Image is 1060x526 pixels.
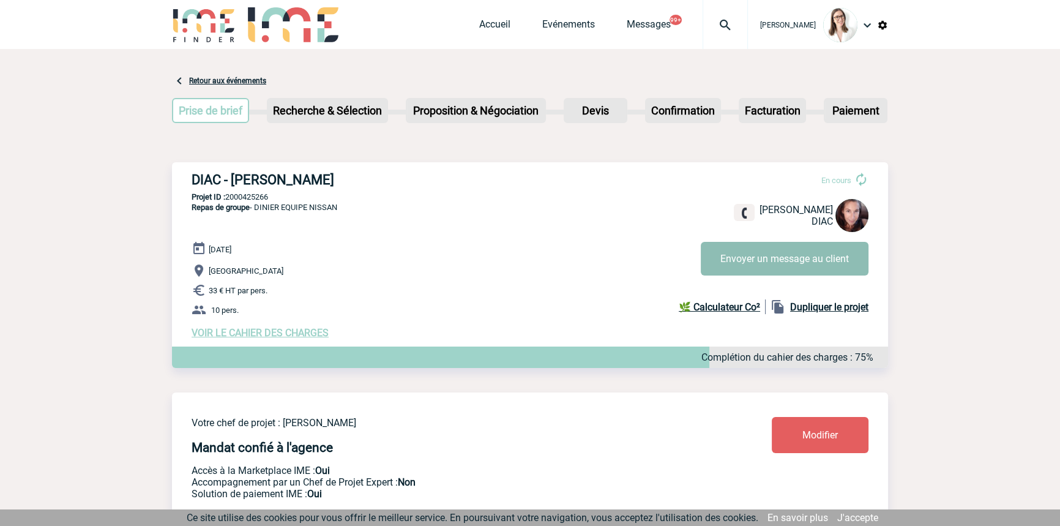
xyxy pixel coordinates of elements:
[646,99,720,122] p: Confirmation
[701,242,868,276] button: Envoyer un message au client
[679,299,766,314] a: 🌿 Calculateur Co²
[192,440,333,455] h4: Mandat confié à l'agence
[315,465,330,476] b: Oui
[172,7,236,42] img: IME-Finder
[192,203,337,212] span: - DINIER EQUIPE NISSAN
[802,429,838,441] span: Modifier
[172,192,888,201] p: 2000425266
[771,299,785,314] img: file_copy-black-24dp.png
[740,99,805,122] p: Facturation
[760,21,816,29] span: [PERSON_NAME]
[192,488,700,500] p: Conformité aux process achat client, Prise en charge de la facturation, Mutualisation de plusieur...
[192,327,329,339] a: VOIR LE CAHIER DES CHARGES
[407,99,545,122] p: Proposition & Négociation
[565,99,626,122] p: Devis
[739,208,750,219] img: fixe.png
[398,476,416,488] b: Non
[192,172,559,187] h3: DIAC - [PERSON_NAME]
[627,18,671,36] a: Messages
[821,176,851,185] span: En cours
[189,77,266,85] a: Retour aux événements
[825,99,886,122] p: Paiement
[307,488,322,500] b: Oui
[192,203,250,212] span: Repas de groupe
[268,99,387,122] p: Recherche & Sélection
[790,301,868,313] b: Dupliquer le projet
[479,18,510,36] a: Accueil
[679,301,760,313] b: 🌿 Calculateur Co²
[192,192,225,201] b: Projet ID :
[211,306,239,315] span: 10 pers.
[192,476,700,488] p: Prestation payante
[542,18,595,36] a: Evénements
[837,512,878,524] a: J'accepte
[192,465,700,476] p: Accès à la Marketplace IME :
[209,286,267,295] span: 33 € HT par pers.
[767,512,828,524] a: En savoir plus
[760,204,833,216] span: [PERSON_NAME]
[187,512,758,524] span: Ce site utilise des cookies pour vous offrir le meilleur service. En poursuivant votre navigation...
[192,417,700,429] p: Votre chef de projet : [PERSON_NAME]
[209,245,231,254] span: [DATE]
[823,8,857,42] img: 122719-0.jpg
[812,216,833,227] span: DIAC
[209,266,283,276] span: [GEOGRAPHIC_DATA]
[670,15,682,25] button: 99+
[835,199,868,232] img: 121629-8.jpg
[173,99,248,122] p: Prise de brief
